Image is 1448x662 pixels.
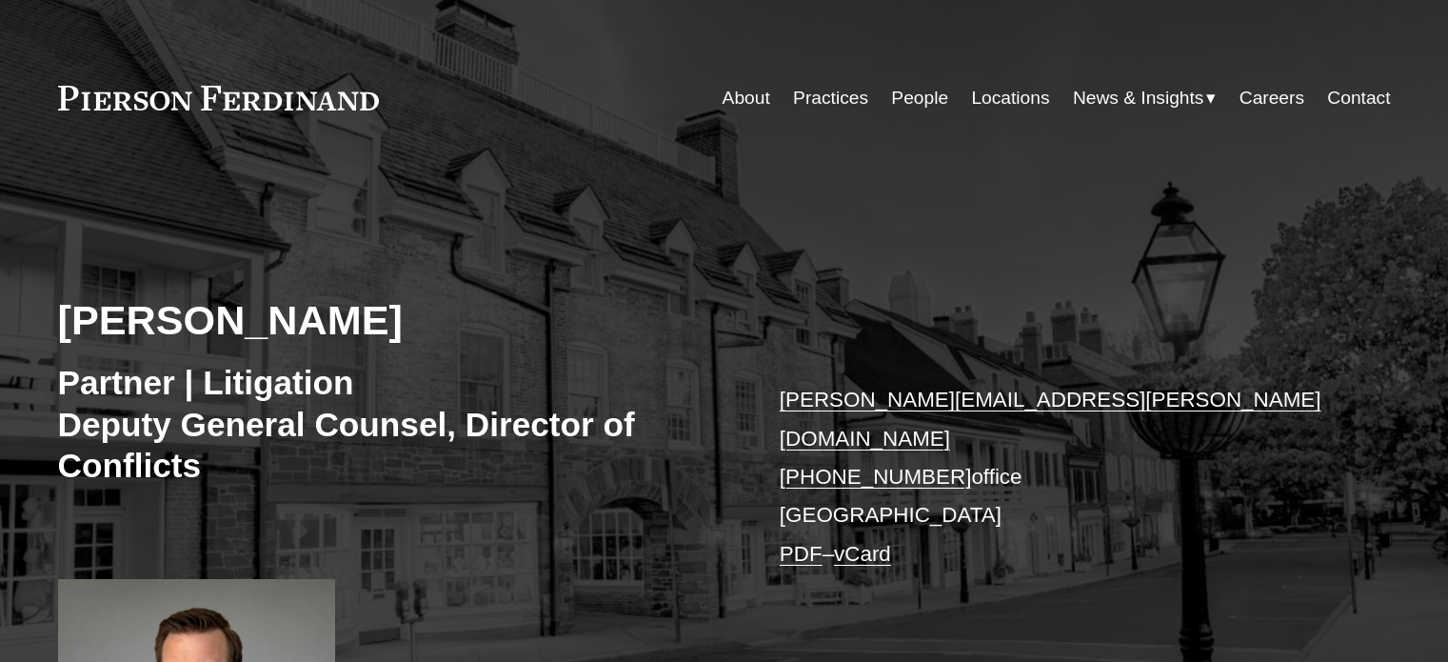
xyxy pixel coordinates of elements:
[1073,80,1217,116] a: folder dropdown
[891,80,948,116] a: People
[780,388,1321,450] a: [PERSON_NAME][EMAIL_ADDRESS][PERSON_NAME][DOMAIN_NAME]
[780,381,1335,573] p: office [GEOGRAPHIC_DATA] –
[58,362,724,487] h3: Partner | Litigation Deputy General Counsel, Director of Conflicts
[780,542,823,566] a: PDF
[834,542,891,566] a: vCard
[1073,82,1204,115] span: News & Insights
[971,80,1049,116] a: Locations
[723,80,770,116] a: About
[780,465,972,489] a: [PHONE_NUMBER]
[58,295,724,345] h2: [PERSON_NAME]
[1327,80,1390,116] a: Contact
[1240,80,1304,116] a: Careers
[793,80,868,116] a: Practices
